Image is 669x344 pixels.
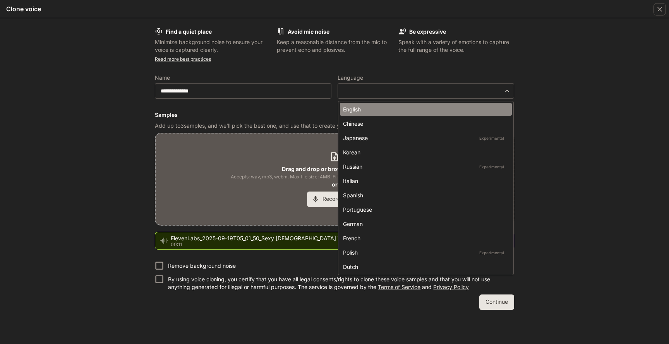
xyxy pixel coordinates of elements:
div: Spanish [343,191,506,199]
div: Dutch [343,263,506,271]
div: Chinese [343,120,506,128]
p: Experimental [478,163,506,170]
p: Experimental [478,249,506,256]
div: Japanese [343,134,506,142]
div: German [343,220,506,228]
div: Russian [343,163,506,171]
div: Polish [343,248,506,257]
div: English [343,105,506,113]
p: Experimental [478,135,506,142]
div: French [343,234,506,242]
div: Korean [343,148,506,156]
div: Portuguese [343,205,506,214]
div: Italian [343,177,506,185]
